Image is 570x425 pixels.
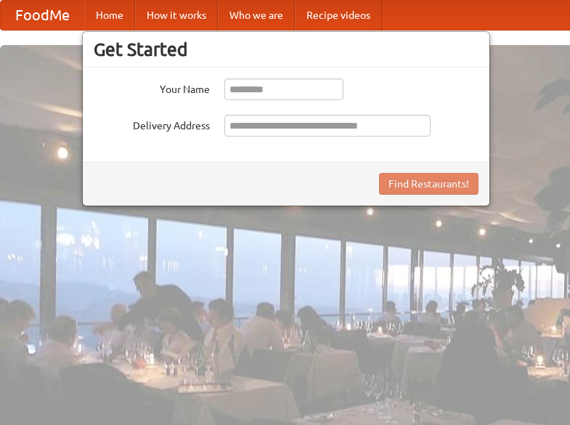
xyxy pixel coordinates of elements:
[94,115,210,133] label: Delivery Address
[295,1,382,30] a: Recipe videos
[135,1,218,30] a: How it works
[84,1,135,30] a: Home
[94,78,210,97] label: Your Name
[94,39,479,60] h3: Get Started
[1,1,84,30] a: FoodMe
[379,173,479,195] button: Find Restaurants!
[218,1,295,30] a: Who we are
